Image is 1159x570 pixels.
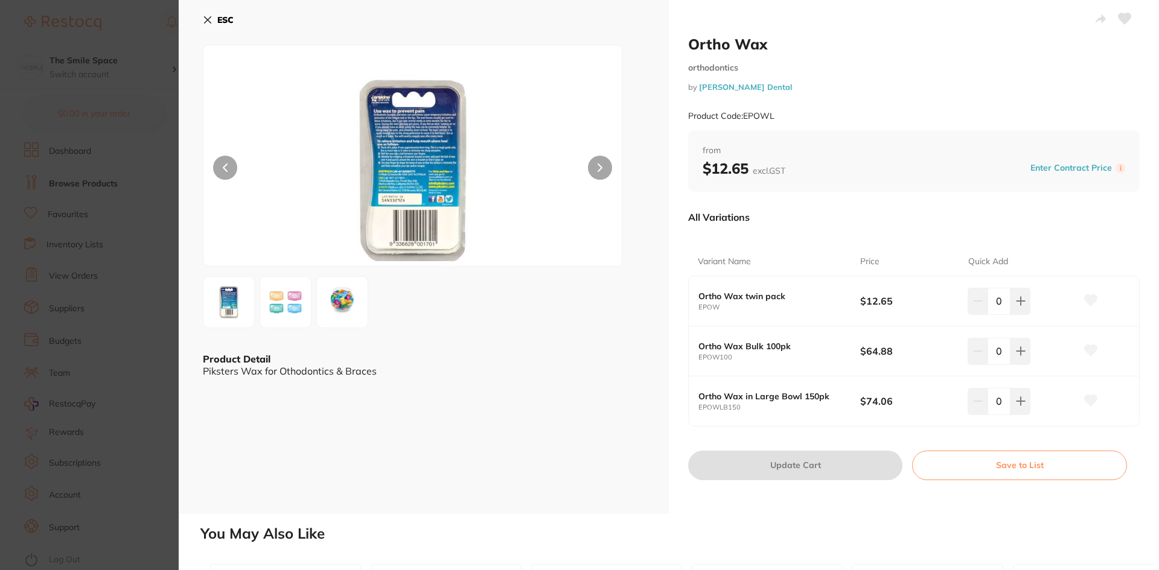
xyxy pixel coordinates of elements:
small: EPOW [698,303,860,311]
img: anBn [287,75,538,266]
p: Quick Add [968,256,1008,268]
b: ESC [217,14,234,25]
h2: Ortho Wax [688,35,1140,53]
small: EPOWLB150 [698,404,860,411]
small: orthodontics [688,63,1140,73]
div: Piksters Wax for Othodontics & Braces [203,366,645,376]
a: [PERSON_NAME] Dental [699,82,792,92]
img: cGc [264,285,307,319]
b: $64.88 [860,344,957,358]
button: ESC [203,10,234,30]
img: anBn [207,280,251,324]
img: LWpwZw [321,280,364,324]
b: Product Detail [203,353,270,365]
b: $12.65 [703,159,785,177]
span: from [703,145,1125,157]
small: Product Code: EPOWL [688,111,774,121]
b: $12.65 [860,294,957,308]
p: Price [860,256,880,268]
h2: You May Also Like [200,525,1154,542]
b: Ortho Wax Bulk 100pk [698,341,844,351]
span: excl. GST [753,165,785,176]
small: EPOW100 [698,353,860,361]
small: by [688,83,1140,92]
label: i [1116,163,1125,173]
b: Ortho Wax in Large Bowl 150pk [698,391,844,401]
button: Enter Contract Price [1027,162,1116,174]
b: Ortho Wax twin pack [698,291,844,301]
p: All Variations [688,211,750,223]
button: Save to List [912,451,1127,480]
p: Variant Name [698,256,751,268]
b: $74.06 [860,394,957,408]
button: Update Cart [688,451,902,480]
